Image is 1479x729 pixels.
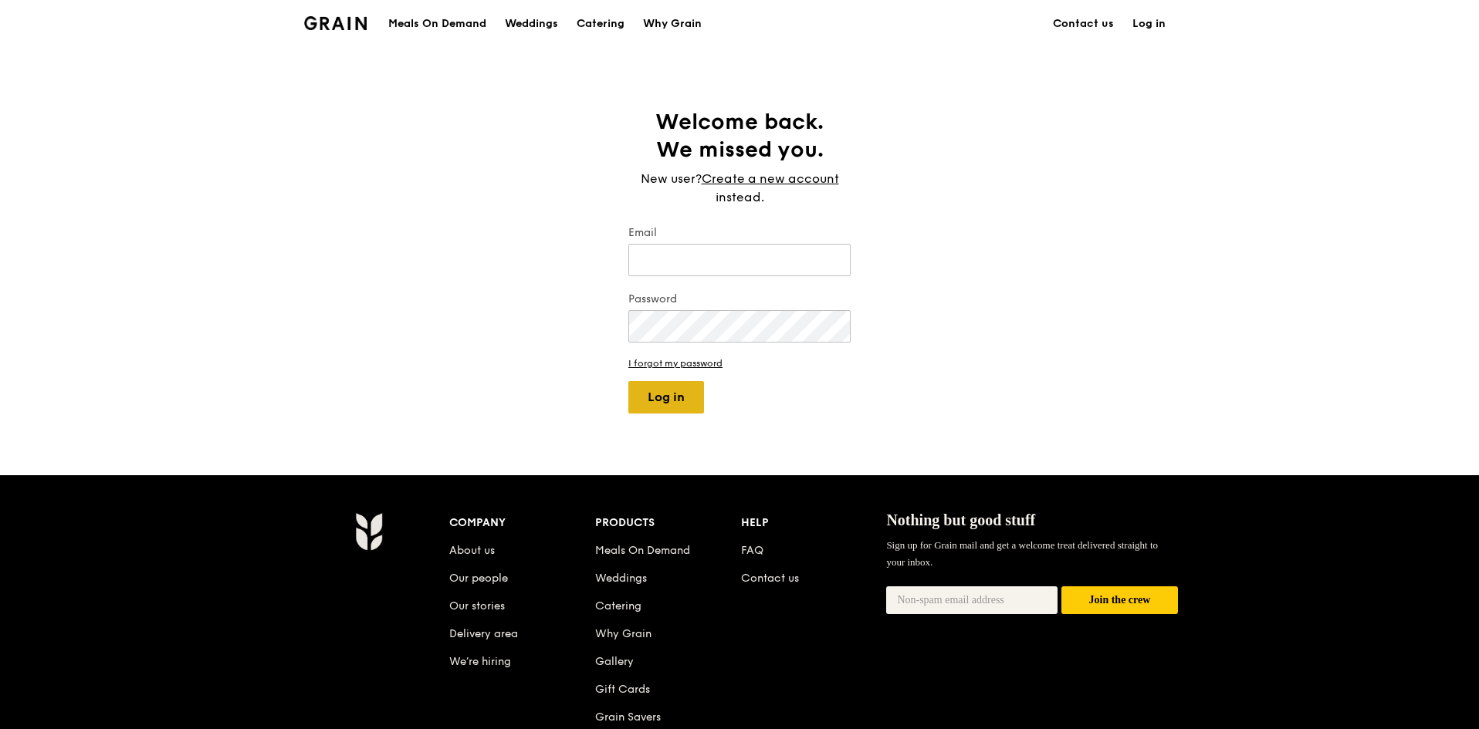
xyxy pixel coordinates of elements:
img: Grain [304,16,367,30]
div: Company [449,512,595,534]
a: Delivery area [449,627,518,640]
a: Contact us [741,572,799,585]
a: Contact us [1044,1,1123,47]
a: Catering [595,599,641,613]
a: I forgot my password [628,358,851,369]
button: Join the crew [1061,586,1178,615]
input: Non-spam email address [886,586,1058,614]
label: Email [628,225,851,241]
span: Sign up for Grain mail and get a welcome treat delivered straight to your inbox. [886,539,1158,568]
a: Create a new account [702,170,839,188]
button: Log in [628,381,704,413]
a: FAQ [741,544,763,557]
a: Grain Savers [595,710,661,724]
span: New user? [641,171,702,186]
a: About us [449,544,495,557]
div: Help [741,512,887,534]
a: Why Grain [634,1,711,47]
a: Weddings [595,572,647,585]
a: Our people [449,572,508,585]
a: Catering [567,1,634,47]
a: Our stories [449,599,505,613]
span: Nothing but good stuff [886,511,1035,528]
div: Why Grain [643,1,702,47]
div: Products [595,512,741,534]
a: We’re hiring [449,655,511,668]
a: Gift Cards [595,683,650,696]
div: Weddings [505,1,558,47]
img: Grain [355,512,382,551]
h1: Welcome back. We missed you. [628,108,851,164]
a: Log in [1123,1,1175,47]
div: Meals On Demand [388,1,486,47]
a: Meals On Demand [595,544,690,557]
div: Catering [577,1,624,47]
a: Weddings [496,1,567,47]
label: Password [628,292,851,307]
span: instead. [716,190,764,204]
a: Gallery [595,655,634,668]
a: Why Grain [595,627,652,640]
